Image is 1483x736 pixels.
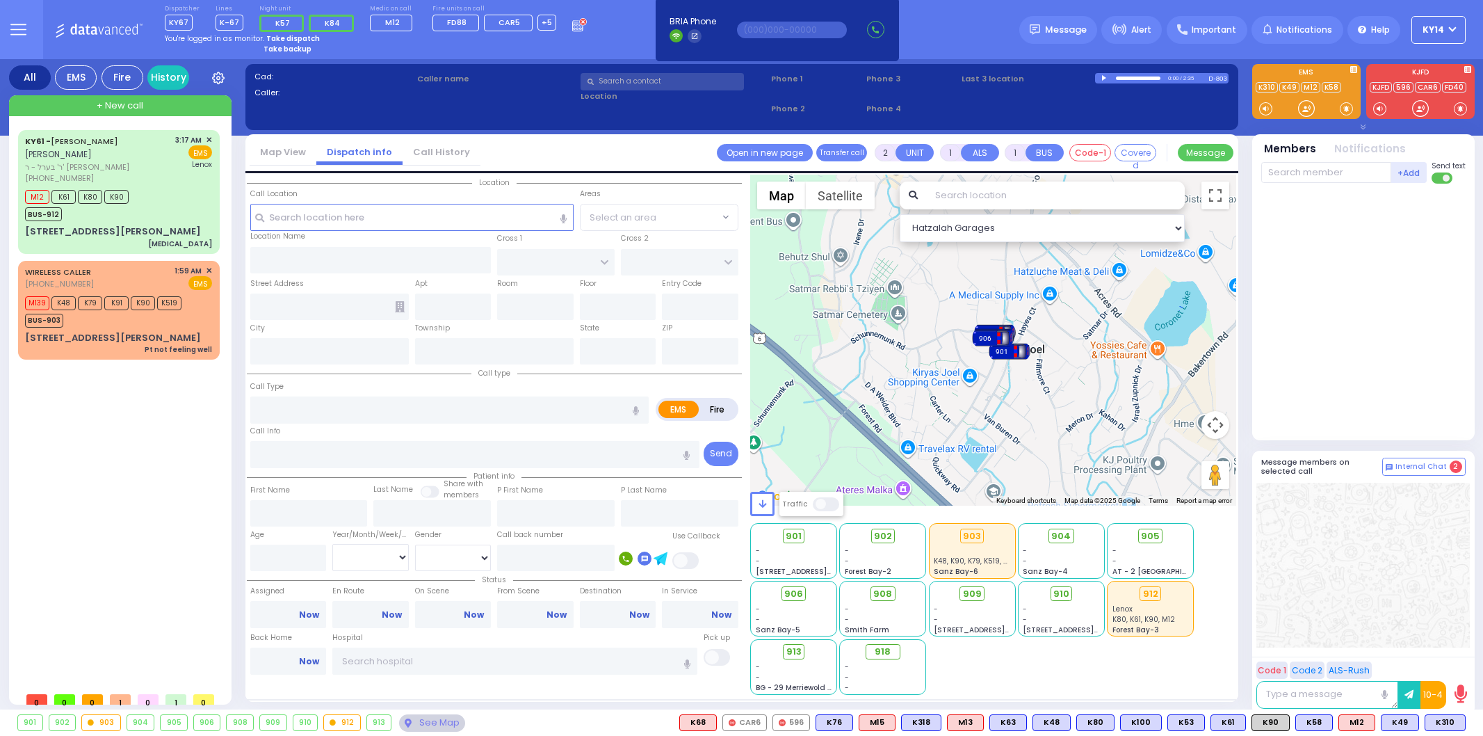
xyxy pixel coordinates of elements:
label: Last Name [373,484,413,495]
gmp-advanced-marker: 902 [984,322,1005,343]
a: Dispatch info [316,145,403,159]
div: 902 [49,715,76,730]
gmp-advanced-marker: 901 [999,341,1020,362]
span: BUS-903 [25,314,63,328]
div: [STREET_ADDRESS][PERSON_NAME] [25,331,201,345]
button: UNIT [896,144,934,161]
a: FD40 [1442,82,1466,93]
label: P First Name [497,485,543,496]
span: K519 [157,296,181,310]
div: K90 [1251,714,1290,731]
a: History [147,65,189,90]
label: Floor [580,278,597,289]
label: Fire units on call [432,5,556,13]
span: EMS [188,276,212,290]
label: Location Name [250,231,305,242]
img: red-radio-icon.svg [729,719,736,726]
span: - [1023,604,1027,614]
div: 913 [367,715,391,730]
span: Phone 2 [771,103,861,115]
div: 904 [973,326,1014,347]
span: - [756,614,760,625]
span: BUS-912 [25,207,62,221]
span: [PHONE_NUMBER] [25,173,94,184]
label: Destination [580,586,656,597]
button: +Add [1391,162,1427,183]
div: - [845,682,921,693]
button: Show street map [757,182,806,209]
label: From Scene [497,586,574,597]
div: K49 [1381,714,1419,731]
label: Room [497,278,518,289]
span: 904 [1051,529,1071,543]
span: EMS [188,145,212,159]
label: Call Location [250,189,298,200]
span: BG - 29 Merriewold S. [756,682,834,693]
span: members [444,490,479,500]
button: Map camera controls [1201,411,1229,439]
span: 1:59 AM [175,266,202,276]
div: 904 [127,715,154,730]
label: Pick up [704,632,730,643]
div: 912 [324,715,360,730]
div: BLS [901,714,941,731]
span: 906 [784,587,803,601]
label: Street Address [250,278,304,289]
input: Search hospital [332,648,697,674]
button: Code 1 [1256,662,1288,679]
h5: Message members on selected call [1261,458,1382,476]
span: - [756,545,760,556]
label: KJFD [1366,69,1475,79]
span: M139 [25,296,49,310]
button: Covered [1115,144,1156,161]
span: 2 [1450,461,1462,473]
div: ALS [859,714,896,731]
input: Search member [1261,162,1391,183]
a: Map View [250,145,316,159]
label: Apt [415,278,428,289]
span: [STREET_ADDRESS][PERSON_NAME] [934,625,1065,635]
label: Assigned [250,586,327,597]
button: Drag Pegman onto the map to open Street View [1201,461,1229,489]
span: 902 [874,529,892,543]
div: D-803 [1208,73,1229,83]
span: 901 [786,529,802,543]
div: M15 [859,714,896,731]
div: K68 [679,714,717,731]
span: Sanz Bay-4 [1023,566,1068,577]
div: 901 [989,341,1030,362]
div: K61 [1210,714,1246,731]
a: Now [299,655,319,668]
div: 2:35 [1183,70,1195,86]
label: Dispatcher [165,5,200,13]
label: Gender [415,529,441,541]
span: K-67 [216,15,243,31]
span: [PERSON_NAME] [25,148,92,160]
span: Status [475,575,513,585]
div: [MEDICAL_DATA] [148,239,212,249]
span: Send text [1432,161,1466,171]
label: Hospital [332,632,363,643]
a: WIRELESS CALLER [25,266,91,278]
div: 906 [972,328,1014,349]
div: M12 [1338,714,1375,731]
span: BRIA Phone [670,15,716,28]
input: (000)000-00000 [737,22,847,38]
a: Now [546,609,567,621]
label: Caller name [417,73,576,85]
span: ר' בערל - ר' [PERSON_NAME] [25,161,170,173]
span: [PHONE_NUMBER] [25,278,94,289]
div: 901 [18,715,42,730]
img: red-radio-icon.svg [779,719,786,726]
span: Forest Bay-2 [845,566,891,577]
div: - [845,672,921,682]
span: K61 [51,190,76,204]
div: 910 [293,715,318,730]
a: 596 [1393,82,1413,93]
a: Open this area in Google Maps (opens a new window) [754,488,800,506]
div: All [9,65,51,90]
span: - [756,604,760,614]
span: 0 [193,694,214,705]
div: ALS [679,714,717,731]
a: Now [382,609,402,621]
